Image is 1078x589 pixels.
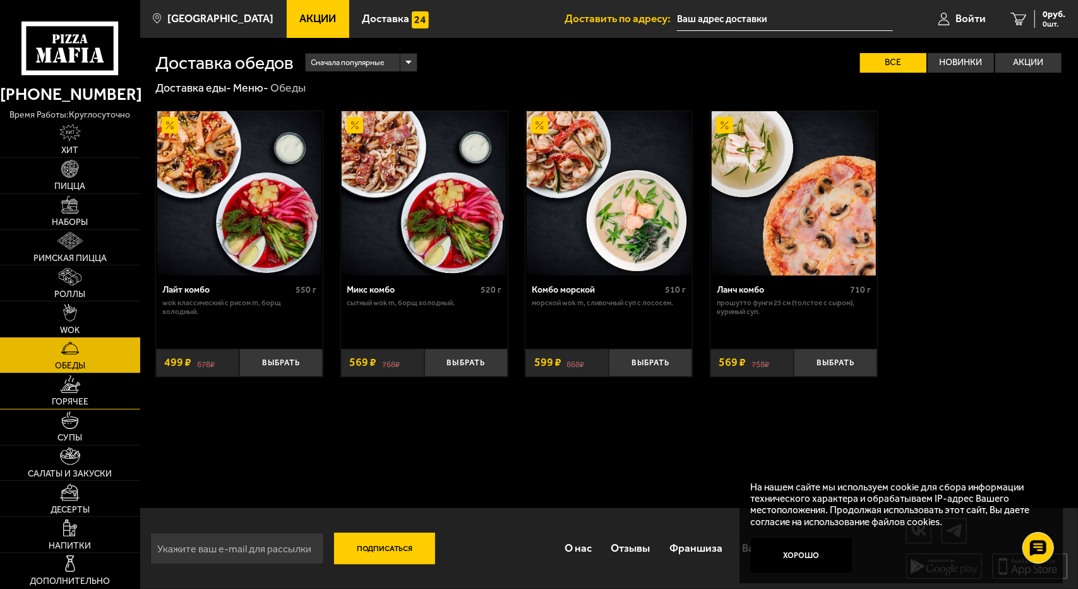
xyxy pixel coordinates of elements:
p: На нашем сайте мы используем cookie для сбора информации технического характера и обрабатываем IP... [751,482,1045,528]
span: Римская пицца [33,254,107,263]
label: Все [860,53,926,72]
a: АкционныйКомбо морской [525,111,692,276]
span: Роллы [54,290,85,299]
span: Войти [955,13,986,24]
span: 520 г [481,284,501,295]
span: Доставить по адресу: [565,13,677,24]
div: Микс комбо [347,284,477,295]
a: Доставка еды- [155,81,231,95]
s: 678 ₽ [197,357,215,368]
a: АкционныйМикс комбо [341,111,508,276]
a: Вакансии [733,530,800,567]
img: Акционный [347,117,364,134]
input: Укажите ваш e-mail для рассылки [150,533,324,564]
span: Хит [61,146,78,155]
input: Ваш адрес доставки [677,8,892,31]
span: Обеды [55,361,85,370]
span: 0 руб. [1043,10,1065,19]
a: АкционныйЛайт комбо [156,111,323,276]
span: Салаты и закуски [28,470,112,478]
img: Акционный [531,117,548,134]
p: Прошутто Фунги 25 см (толстое с сыром), Куриный суп. [717,298,871,316]
span: 510 г [666,284,686,295]
img: Лайт комбо [157,111,321,276]
img: Комбо морской [527,111,691,276]
s: 768 ₽ [382,357,400,368]
img: Акционный [716,117,733,134]
button: Выбрать [239,349,323,377]
span: [GEOGRAPHIC_DATA] [167,13,273,24]
span: Наборы [52,218,88,227]
h1: Доставка обедов [155,54,294,71]
span: 569 ₽ [349,357,376,368]
span: Сначала популярные [311,52,385,73]
label: Новинки [928,53,994,72]
p: Морской Wok M, Сливочный суп с лососем. [532,298,686,307]
img: Акционный [162,117,179,134]
button: Выбрать [609,349,692,377]
span: WOK [60,326,80,335]
span: Супы [57,434,82,442]
div: Ланч комбо [717,284,847,295]
img: 15daf4d41897b9f0e9f617042186c801.svg [412,11,429,28]
span: Горячее [52,398,88,406]
a: Франшиза [660,530,733,567]
a: АкционныйЛанч комбо [710,111,877,276]
a: Отзывы [601,530,660,567]
img: Ланч комбо [712,111,876,276]
a: О нас [555,530,602,567]
span: 710 г [850,284,871,295]
button: Выбрать [794,349,877,377]
span: 569 ₽ [719,357,746,368]
button: Хорошо [751,538,852,572]
s: 868 ₽ [567,357,585,368]
span: 0 шт. [1043,20,1065,28]
p: Wok классический с рисом M, Борщ холодный. [162,298,317,316]
span: Доставка [362,13,409,24]
s: 758 ₽ [752,357,769,368]
div: Обеды [270,81,306,95]
button: Подписаться [334,533,435,564]
label: Акции [995,53,1062,72]
span: 550 г [296,284,316,295]
a: Меню- [233,81,268,95]
span: Десерты [51,506,90,514]
p: Сытный Wok M, Борщ холодный. [347,298,501,307]
span: 499 ₽ [164,357,191,368]
span: Пицца [54,182,85,191]
div: Лайт комбо [162,284,293,295]
div: Комбо морской [532,284,662,295]
span: Напитки [49,542,91,550]
span: Акции [299,13,336,24]
button: Выбрать [424,349,508,377]
span: Дополнительно [30,577,110,586]
span: 599 ₽ [534,357,561,368]
img: Микс комбо [342,111,506,276]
